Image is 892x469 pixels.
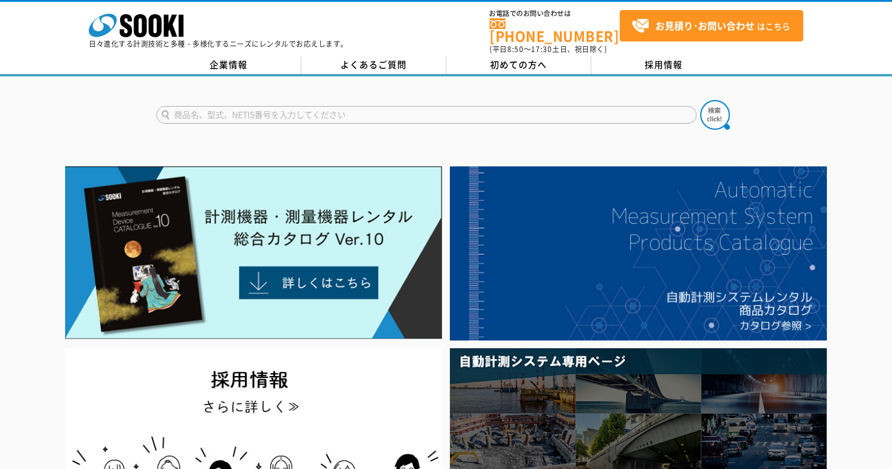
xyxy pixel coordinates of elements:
span: はこちら [632,17,790,35]
span: 8:50 [507,44,524,54]
span: お電話でのお問い合わせは [490,10,620,17]
span: 初めての方へ [490,58,547,71]
a: お見積り･お問い合わせはこちら [620,10,803,41]
span: 17:30 [531,44,552,54]
span: (平日 ～ 土日、祝日除く) [490,44,607,54]
strong: お見積り･お問い合わせ [655,18,755,33]
a: よくあるご質問 [301,56,446,74]
input: 商品名、型式、NETIS番号を入力してください [156,106,697,124]
a: 初めての方へ [446,56,591,74]
a: 採用情報 [591,56,736,74]
img: 自動計測システムカタログ [450,166,827,340]
a: 企業情報 [156,56,301,74]
img: btn_search.png [700,100,730,130]
img: Catalog Ver10 [65,166,442,339]
a: [PHONE_NUMBER] [490,18,620,43]
p: 日々進化する計測技術と多種・多様化するニーズにレンタルでお応えします。 [89,40,348,47]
